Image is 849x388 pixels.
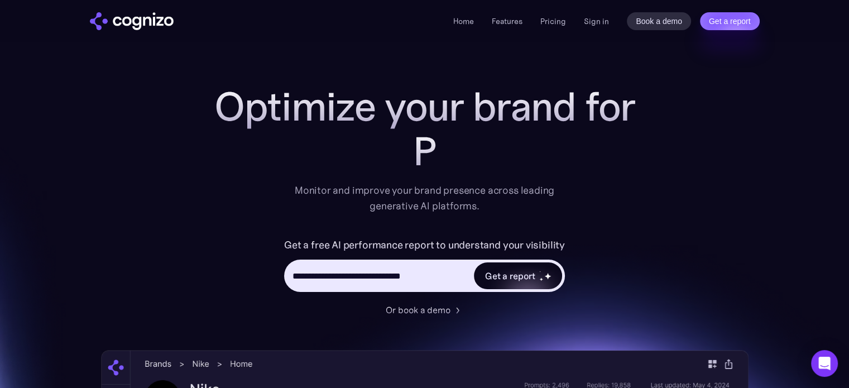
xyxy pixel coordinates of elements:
a: Get a reportstarstarstar [473,261,563,290]
a: Get a report [700,12,760,30]
div: P [202,129,648,174]
img: cognizo logo [90,12,174,30]
a: Features [492,16,522,26]
div: Monitor and improve your brand presence across leading generative AI platforms. [287,183,562,214]
img: star [539,271,541,272]
a: Or book a demo [386,303,464,317]
img: star [544,272,551,280]
a: Pricing [540,16,566,26]
h1: Optimize your brand for [202,84,648,129]
div: Get a report [485,269,535,282]
a: Sign in [584,15,609,28]
label: Get a free AI performance report to understand your visibility [284,236,565,254]
a: home [90,12,174,30]
img: star [539,277,543,281]
div: Open Intercom Messenger [811,350,838,377]
div: Or book a demo [386,303,450,317]
a: Home [453,16,474,26]
form: Hero URL Input Form [284,236,565,298]
a: Book a demo [627,12,691,30]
